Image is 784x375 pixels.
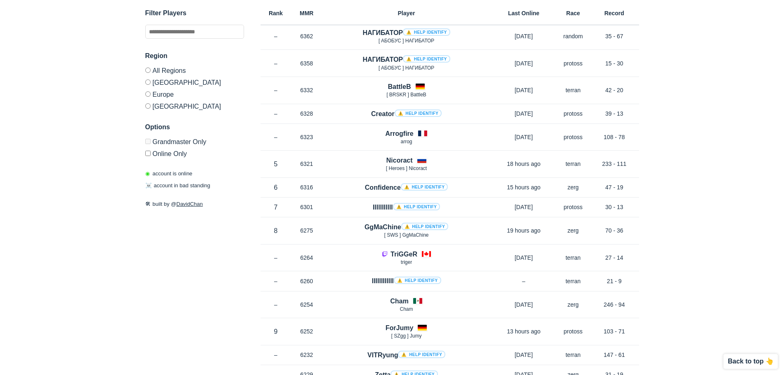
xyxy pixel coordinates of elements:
[491,226,557,235] p: 19 hours ago
[291,109,322,118] p: 6328
[557,203,590,211] p: protoss
[291,133,322,141] p: 6323
[491,300,557,309] p: [DATE]
[590,133,639,141] p: 108 - 78
[363,55,450,64] h4: НАГИБАТОР
[145,170,193,178] p: account is online
[145,91,151,97] input: Europe
[590,10,639,16] h6: Record
[491,183,557,191] p: 15 hours ago
[145,103,151,109] input: [GEOGRAPHIC_DATA]
[557,10,590,16] h6: Race
[291,300,322,309] p: 6254
[557,109,590,118] p: protoss
[491,32,557,40] p: [DATE]
[261,133,291,141] p: –
[145,147,244,157] label: Only show accounts currently laddering
[491,109,557,118] p: [DATE]
[145,200,244,208] p: built by @
[145,76,244,88] label: [GEOGRAPHIC_DATA]
[557,183,590,191] p: zerg
[398,351,445,358] a: ⚠️ Help identify
[386,156,412,165] h4: Nicoract
[145,201,151,207] span: 🛠
[385,129,413,138] h4: Arrogfire
[491,327,557,335] p: 13 hours ago
[590,160,639,168] p: 233 - 111
[491,254,557,262] p: [DATE]
[557,133,590,141] p: protoss
[491,59,557,68] p: [DATE]
[261,300,291,309] p: –
[390,296,408,306] h4: Cham
[384,232,428,238] span: [ SWS ] GgMaChine
[386,323,414,333] h4: ForJumy
[177,201,203,207] a: DavidChan
[145,79,151,85] input: [GEOGRAPHIC_DATA]
[728,358,774,365] p: Back to top 👆
[145,68,151,73] input: All Regions
[363,28,450,37] h4: НАГИБАТОР
[557,226,590,235] p: zerg
[145,151,151,156] input: Online Only
[382,251,391,258] a: Player is streaming on Twitch
[491,10,557,16] h6: Last Online
[291,86,322,94] p: 6332
[590,32,639,40] p: 35 - 67
[400,306,413,312] span: Cham
[261,10,291,16] h6: Rank
[368,350,445,360] h4: VITRyung
[401,183,448,191] a: ⚠️ Help identify
[401,259,412,265] span: triger
[322,10,491,16] h6: Player
[291,351,322,359] p: 6232
[491,351,557,359] p: [DATE]
[261,183,291,192] p: 6
[491,86,557,94] p: [DATE]
[401,223,449,230] a: ⚠️ Help identify
[373,203,440,212] h4: IlIlIlIlIlI
[145,100,244,110] label: [GEOGRAPHIC_DATA]
[261,203,291,212] p: 7
[291,254,322,262] p: 6264
[557,86,590,94] p: terran
[291,32,322,40] p: 6362
[557,160,590,168] p: terran
[590,183,639,191] p: 47 - 19
[379,65,435,71] span: [ AБОБУC ] НАГИБАТОР
[261,254,291,262] p: –
[379,38,435,44] span: [ AБОБУC ] НАГИБАТОР
[291,160,322,168] p: 6321
[261,86,291,94] p: –
[557,300,590,309] p: zerg
[590,226,639,235] p: 70 - 36
[145,51,244,61] h3: Region
[557,254,590,262] p: terran
[590,300,639,309] p: 246 - 94
[393,203,440,210] a: ⚠️ Help identify
[291,183,322,191] p: 6316
[590,59,639,68] p: 15 - 30
[261,159,291,169] p: 5
[365,222,449,232] h4: GgMaChine
[261,277,291,285] p: –
[386,92,426,98] span: [ BRSKR ] BattleB
[395,109,442,117] a: ⚠️ Help identify
[403,28,450,36] a: ⚠️ Help identify
[557,32,590,40] p: random
[391,249,417,259] h4: TriGGeR
[145,183,152,189] span: ☠️
[491,277,557,285] p: –
[291,277,322,285] p: 6260
[557,351,590,359] p: terran
[388,82,411,91] h4: BattleB
[391,333,421,339] span: [ SZgg ] Jumy
[261,351,291,359] p: –
[291,59,322,68] p: 6358
[145,122,244,132] h3: Options
[491,160,557,168] p: 18 hours ago
[261,32,291,40] p: –
[291,226,322,235] p: 6275
[261,327,291,336] p: 9
[386,165,427,171] span: [ Heroes ] Nicoract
